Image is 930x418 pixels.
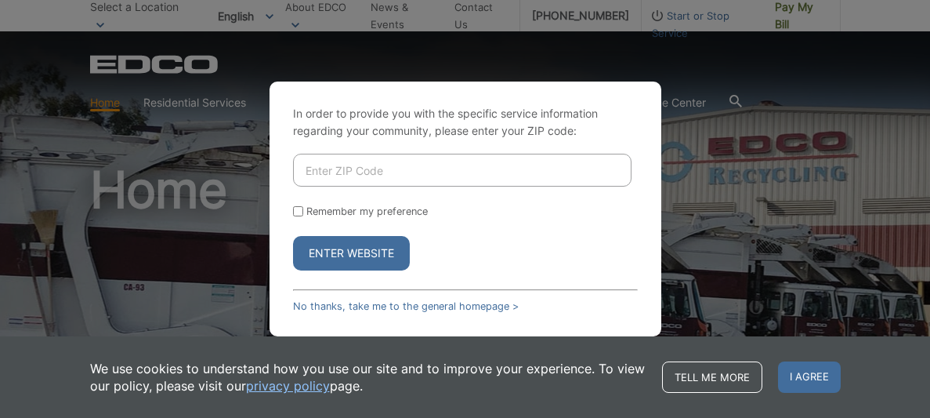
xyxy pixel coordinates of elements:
a: privacy policy [246,377,330,394]
label: Remember my preference [306,205,428,217]
a: No thanks, take me to the general homepage > [293,300,519,312]
input: Enter ZIP Code [293,154,631,187]
p: In order to provide you with the specific service information regarding your community, please en... [293,105,638,140]
a: Tell me more [662,362,762,393]
button: Enter Website [293,236,410,271]
span: I agree [778,362,841,393]
p: We use cookies to understand how you use our site and to improve your experience. To view our pol... [90,360,646,394]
